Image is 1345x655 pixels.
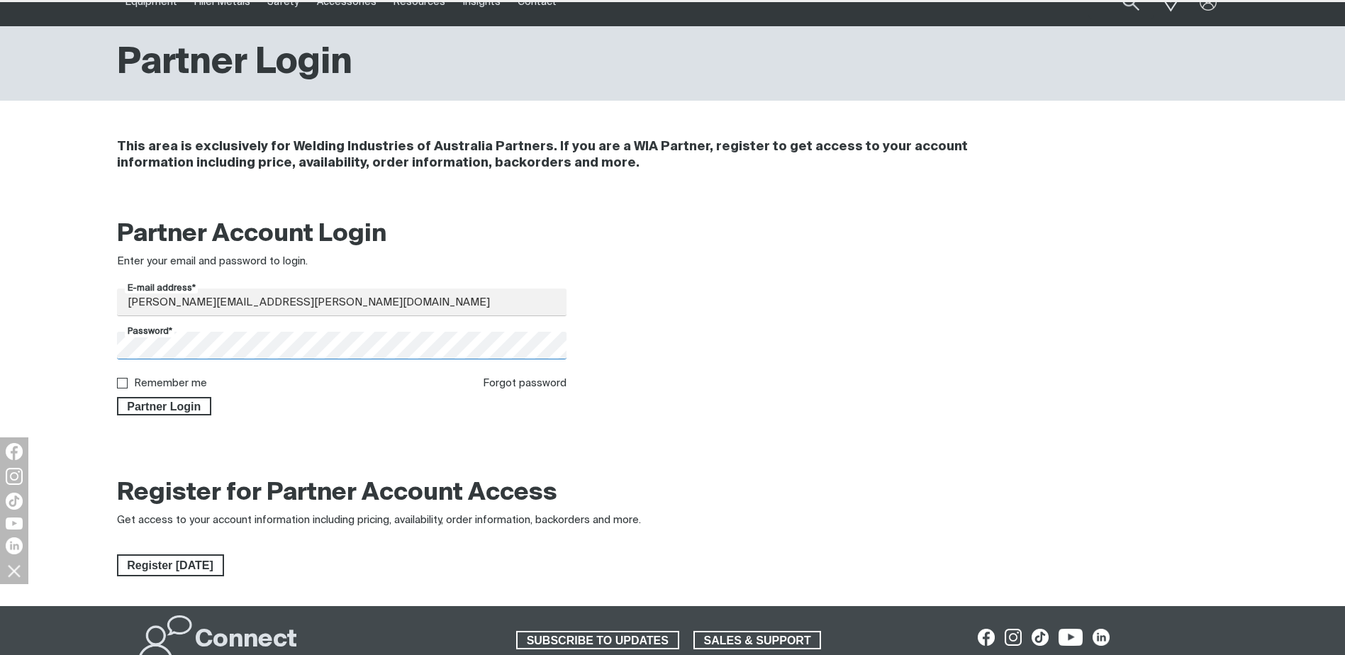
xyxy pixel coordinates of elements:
span: Register [DATE] [118,554,223,577]
button: Partner Login [117,397,212,415]
a: Forgot password [483,378,567,388]
span: Partner Login [118,397,211,415]
span: Get access to your account information including pricing, availability, order information, backor... [117,515,641,525]
span: SALES & SUPPORT [695,631,820,649]
img: Instagram [6,468,23,485]
div: Enter your email and password to login. [117,254,567,270]
h2: Register for Partner Account Access [117,478,557,509]
img: YouTube [6,517,23,530]
h4: This area is exclusively for Welding Industries of Australia Partners. If you are a WIA Partner, ... [117,139,1039,172]
a: SALES & SUPPORT [693,631,822,649]
h1: Partner Login [117,40,352,86]
span: SUBSCRIBE TO UPDATES [518,631,678,649]
h2: Partner Account Login [117,219,567,250]
a: SUBSCRIBE TO UPDATES [516,631,679,649]
label: Remember me [134,378,207,388]
img: LinkedIn [6,537,23,554]
img: hide socials [2,559,26,583]
a: Register Today [117,554,224,577]
img: TikTok [6,493,23,510]
img: Facebook [6,443,23,460]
